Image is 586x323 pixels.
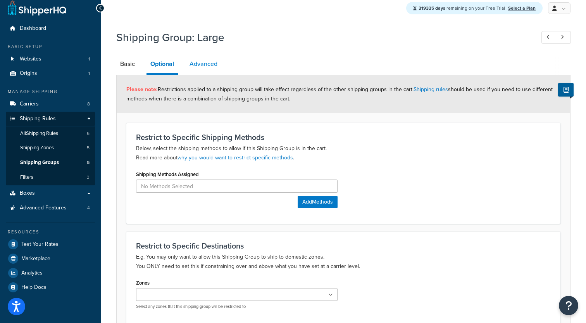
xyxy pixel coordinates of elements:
[21,256,50,262] span: Marketplace
[126,85,158,93] strong: Please note:
[6,201,95,215] li: Advanced Features
[126,85,553,103] span: Restrictions applied to a shipping group will take effect regardless of the other shipping groups...
[136,280,150,286] label: Zones
[6,52,95,66] li: Websites
[6,97,95,111] li: Carriers
[6,112,95,126] a: Shipping Rules
[20,145,54,151] span: Shipping Zones
[88,56,90,62] span: 1
[6,266,95,280] a: Analytics
[508,5,536,12] a: Select a Plan
[6,170,95,185] li: Filters
[419,5,506,12] span: remaining on your Free Trial
[558,83,574,97] button: Show Help Docs
[6,88,95,95] div: Manage Shipping
[87,101,90,107] span: 8
[6,126,95,141] a: AllShipping Rules6
[556,31,571,44] a: Next Record
[6,280,95,294] a: Help Docs
[6,155,95,170] a: Shipping Groups5
[146,55,178,75] a: Optional
[20,70,37,77] span: Origins
[559,296,578,315] button: Open Resource Center
[87,145,90,151] span: 5
[6,186,95,200] a: Boxes
[20,101,39,107] span: Carriers
[6,66,95,81] a: Origins1
[20,116,56,122] span: Shipping Rules
[541,31,557,44] a: Previous Record
[6,97,95,111] a: Carriers8
[136,144,551,162] p: Below, select the shipping methods to allow if this Shipping Group is in the cart. Read more about .
[6,43,95,50] div: Basic Setup
[6,252,95,266] a: Marketplace
[87,159,90,166] span: 5
[136,171,199,177] label: Shipping Methods Assigned
[6,52,95,66] a: Websites1
[6,155,95,170] li: Shipping Groups
[88,70,90,77] span: 1
[87,205,90,211] span: 4
[87,130,90,137] span: 6
[186,55,221,73] a: Advanced
[136,133,551,142] h3: Restrict to Specific Shipping Methods
[87,174,90,181] span: 3
[20,174,33,181] span: Filters
[6,201,95,215] a: Advanced Features4
[136,180,338,193] input: No Methods Selected
[6,229,95,235] div: Resources
[21,284,47,291] span: Help Docs
[419,5,445,12] strong: 319335 days
[136,252,551,271] p: E.g. You may only want to allow this Shipping Group to ship to domestic zones. You ONLY need to s...
[136,304,338,309] p: Select any zones that this shipping group will be restricted to
[6,170,95,185] a: Filters3
[21,241,59,248] span: Test Your Rates
[6,141,95,155] a: Shipping Zones5
[20,190,35,197] span: Boxes
[136,242,551,250] h3: Restrict to Specific Destinations
[6,66,95,81] li: Origins
[20,130,58,137] span: All Shipping Rules
[6,237,95,251] a: Test Your Rates
[116,30,527,45] h1: Shipping Group: Large
[20,159,59,166] span: Shipping Groups
[20,205,67,211] span: Advanced Features
[20,56,41,62] span: Websites
[414,85,448,93] a: Shipping rules
[178,154,293,162] a: why you would want to restrict specific methods
[6,21,95,36] a: Dashboard
[20,25,46,32] span: Dashboard
[21,270,43,276] span: Analytics
[6,141,95,155] li: Shipping Zones
[116,55,139,73] a: Basic
[298,196,338,208] button: AddMethods
[6,112,95,185] li: Shipping Rules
